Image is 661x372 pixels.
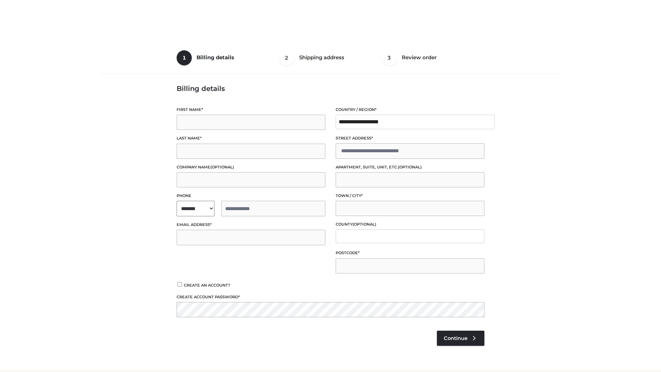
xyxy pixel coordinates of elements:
label: First name [177,106,325,113]
span: 1 [177,50,192,65]
span: Create an account? [184,283,230,288]
label: Company name [177,164,325,170]
span: (optional) [210,165,234,169]
label: Postcode [336,250,484,256]
label: Street address [336,135,484,142]
label: Phone [177,193,325,199]
span: (optional) [353,222,376,227]
span: Billing details [197,54,234,61]
label: Town / City [336,193,484,199]
span: 2 [279,50,294,65]
h3: Billing details [177,84,484,93]
span: Continue [444,335,468,341]
label: County [336,221,484,228]
a: Continue [437,331,484,346]
label: Country / Region [336,106,484,113]
span: Shipping address [299,54,344,61]
label: Create account password [177,294,484,300]
label: Last name [177,135,325,142]
span: (optional) [398,165,422,169]
span: Review order [402,54,437,61]
label: Email address [177,221,325,228]
span: 3 [382,50,397,65]
label: Apartment, suite, unit, etc. [336,164,484,170]
input: Create an account? [177,282,183,287]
